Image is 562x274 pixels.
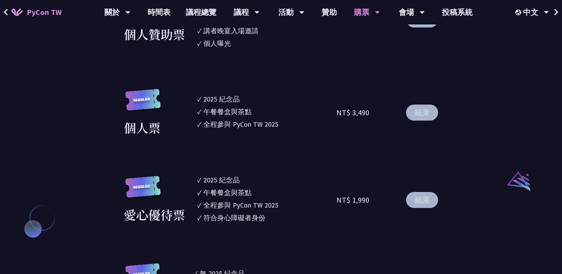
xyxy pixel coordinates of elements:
div: 符合身心障礙者身份 [203,213,265,223]
li: ✓ [197,200,336,210]
a: PyCon TW [4,3,69,22]
div: 個人票 [124,118,161,137]
li: ✓ [197,175,336,185]
button: 結束 [406,105,438,121]
div: 2025 紀念品 [203,175,240,185]
div: 午餐餐盒與茶點 [203,106,252,117]
img: Locale Icon [515,10,523,15]
button: 結束 [406,192,438,208]
div: 講者晚宴入場邀請 [203,26,258,36]
div: 全程參與 PyCon TW 2025 [203,200,278,210]
div: 午餐餐盒與茶點 [203,187,252,198]
li: ✓ [197,119,336,129]
li: ✓ [197,38,336,48]
div: 2025 紀念品 [203,94,240,104]
li: ✓ [197,187,336,198]
li: ✓ [197,94,336,104]
img: regular.8f272d9.svg [124,176,162,205]
li: ✓ [197,213,336,223]
li: ✓ [197,106,336,117]
div: 全程參與 PyCon TW 2025 [203,119,278,129]
span: PyCon TW [27,6,62,18]
div: 個人贊助票 [124,25,185,43]
div: 愛心優待票 [124,205,185,224]
img: regular.8f272d9.svg [124,89,162,118]
li: ✓ [197,26,336,36]
div: 個人曝光 [203,38,231,48]
div: NT$ 3,490 [336,107,369,118]
img: Home icon of PyCon TW 2025 [11,8,23,16]
div: NT$ 1,990 [336,194,369,206]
